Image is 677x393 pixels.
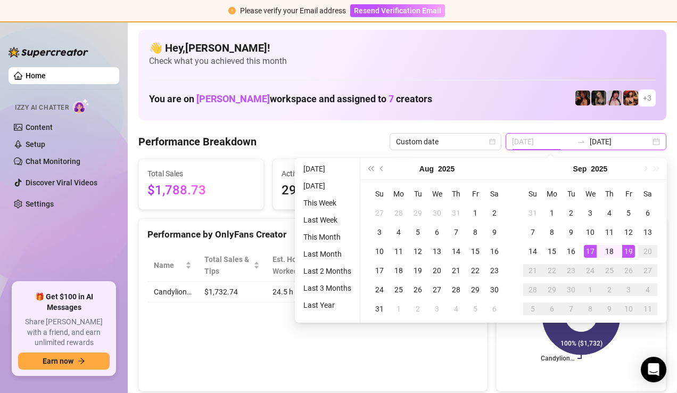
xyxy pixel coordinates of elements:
[488,283,501,296] div: 30
[603,226,616,239] div: 11
[577,137,585,146] span: swap-right
[600,223,619,242] td: 2025-09-11
[546,207,558,219] div: 1
[603,283,616,296] div: 2
[619,242,638,261] td: 2025-09-19
[350,4,445,17] button: Resend Verification Email
[431,283,443,296] div: 27
[411,207,424,219] div: 29
[370,223,389,242] td: 2025-08-03
[577,137,585,146] span: to
[389,184,408,203] th: Mo
[488,302,501,315] div: 6
[266,282,335,302] td: 24.5 h
[18,353,110,370] button: Earn nowarrow-right
[542,184,562,203] th: Mo
[392,226,405,239] div: 4
[469,264,482,277] div: 22
[389,299,408,318] td: 2025-09-01
[147,249,198,282] th: Name
[562,223,581,242] td: 2025-09-09
[512,136,573,148] input: Start date
[488,264,501,277] div: 23
[427,261,447,280] td: 2025-08-20
[523,203,542,223] td: 2025-08-31
[562,261,581,280] td: 2025-09-23
[485,261,504,280] td: 2025-08-23
[638,299,657,318] td: 2025-10-11
[603,302,616,315] div: 9
[523,242,542,261] td: 2025-09-14
[411,245,424,258] div: 12
[447,184,466,203] th: Th
[240,5,346,17] div: Please verify your Email address
[469,283,482,296] div: 29
[147,282,198,302] td: Candylion…
[641,283,654,296] div: 4
[447,203,466,223] td: 2025-07-31
[450,302,463,315] div: 4
[392,245,405,258] div: 11
[299,265,356,277] li: Last 2 Months
[43,357,73,365] span: Earn now
[565,283,577,296] div: 30
[542,242,562,261] td: 2025-09-15
[603,245,616,258] div: 18
[26,157,80,166] a: Chat Monitoring
[299,214,356,226] li: Last Week
[622,302,635,315] div: 10
[373,283,386,296] div: 24
[469,302,482,315] div: 5
[489,138,496,145] span: calendar
[196,93,270,104] span: [PERSON_NAME]
[622,245,635,258] div: 19
[584,264,597,277] div: 24
[638,184,657,203] th: Sa
[389,223,408,242] td: 2025-08-04
[581,280,600,299] td: 2025-10-01
[389,280,408,299] td: 2025-08-25
[638,223,657,242] td: 2025-09-13
[299,179,356,192] li: [DATE]
[641,357,666,382] div: Open Intercom Messenger
[198,282,266,302] td: $1,732.74
[431,226,443,239] div: 6
[389,261,408,280] td: 2025-08-18
[603,207,616,219] div: 4
[427,280,447,299] td: 2025-08-27
[565,264,577,277] div: 23
[526,226,539,239] div: 7
[431,245,443,258] div: 13
[641,226,654,239] div: 13
[450,283,463,296] div: 28
[204,253,251,277] span: Total Sales & Tips
[542,203,562,223] td: 2025-09-01
[431,207,443,219] div: 30
[581,203,600,223] td: 2025-09-03
[411,283,424,296] div: 26
[373,302,386,315] div: 31
[523,299,542,318] td: 2025-10-05
[154,259,183,271] span: Name
[526,264,539,277] div: 21
[485,203,504,223] td: 2025-08-02
[562,280,581,299] td: 2025-09-30
[370,261,389,280] td: 2025-08-17
[18,317,110,348] span: Share [PERSON_NAME] with a friend, and earn unlimited rewards
[488,226,501,239] div: 9
[573,158,587,179] button: Choose a month
[389,203,408,223] td: 2025-07-28
[581,261,600,280] td: 2025-09-24
[619,261,638,280] td: 2025-09-26
[523,261,542,280] td: 2025-09-21
[619,203,638,223] td: 2025-09-05
[26,123,53,132] a: Content
[638,203,657,223] td: 2025-09-06
[600,299,619,318] td: 2025-10-09
[427,184,447,203] th: We
[603,264,616,277] div: 25
[466,242,485,261] td: 2025-08-15
[138,134,257,149] h4: Performance Breakdown
[485,242,504,261] td: 2025-08-16
[466,299,485,318] td: 2025-09-05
